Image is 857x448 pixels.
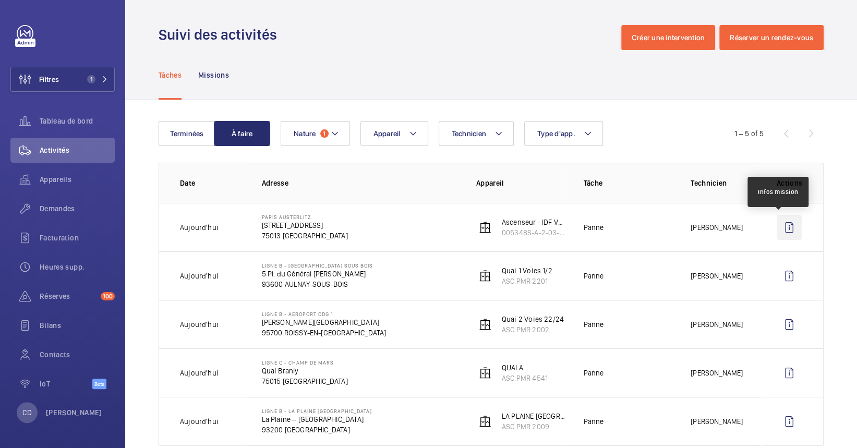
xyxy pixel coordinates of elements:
[583,271,603,281] p: Panne
[40,379,92,389] span: IoT
[262,178,460,188] p: Adresse
[40,174,115,185] span: Appareils
[502,411,567,421] p: LA PLAINE [GEOGRAPHIC_DATA] QUAI 2 VOIE 2/2B
[40,320,115,331] span: Bilans
[691,416,743,427] p: [PERSON_NAME]
[40,262,115,272] span: Heures supp.
[262,328,387,338] p: 95700 ROISSY-EN-[GEOGRAPHIC_DATA]
[101,292,115,300] span: 100
[502,265,552,276] p: Quai 1 Voies 1/2
[22,407,31,418] p: CD
[159,25,283,44] h1: Suivi des activités
[40,203,115,214] span: Demandes
[180,368,219,378] p: Aujourd'hui
[180,222,219,233] p: Aujourd'hui
[262,425,372,435] p: 93200 [GEOGRAPHIC_DATA]
[360,121,428,146] button: Appareil
[10,67,115,92] button: Filtres1
[373,129,401,138] span: Appareil
[180,416,219,427] p: Aujourd'hui
[479,415,491,428] img: elevator.svg
[621,25,716,50] button: Créer une intervention
[262,220,348,231] p: [STREET_ADDRESS]
[214,121,270,146] button: À faire
[583,319,603,330] p: Panne
[691,222,743,233] p: [PERSON_NAME]
[691,178,760,188] p: Technicien
[583,222,603,233] p: Panne
[40,116,115,126] span: Tableau de bord
[92,379,106,389] span: Beta
[46,407,102,418] p: [PERSON_NAME]
[262,269,373,279] p: 5 Pl. du Général [PERSON_NAME]
[198,70,229,80] p: Missions
[583,178,674,188] p: Tâche
[262,408,372,414] p: Ligne B - La Plaine [GEOGRAPHIC_DATA]
[40,233,115,243] span: Facturation
[262,366,348,376] p: Quai Branly
[479,318,491,331] img: elevator.svg
[691,271,743,281] p: [PERSON_NAME]
[159,70,182,80] p: Tâches
[583,368,603,378] p: Panne
[262,359,348,366] p: Ligne C - CHAMP DE MARS
[262,317,387,328] p: [PERSON_NAME][GEOGRAPHIC_DATA]
[262,311,387,317] p: LIGNE B - AEROPORT CDG 1
[87,75,95,83] span: 1
[502,362,548,373] p: QUAI A
[502,276,552,286] p: ASC.PMR 2201
[39,74,59,84] span: Filtres
[537,129,575,138] span: Type d'app.
[262,214,348,220] p: PARIS AUSTERLITZ
[479,221,491,234] img: elevator.svg
[691,319,743,330] p: [PERSON_NAME]
[439,121,514,146] button: Technicien
[262,279,373,289] p: 93600 AULNAY-SOUS-BOIS
[320,129,329,138] span: 1
[502,324,564,335] p: ASC.PMR 2002
[180,178,245,188] p: Date
[262,231,348,241] p: 75013 [GEOGRAPHIC_DATA]
[502,421,567,432] p: ASC.PMR 2009
[262,262,373,269] p: LIGNE B - [GEOGRAPHIC_DATA] SOUS BOIS
[719,25,824,50] button: Réserver un rendez-vous
[479,367,491,379] img: elevator.svg
[180,271,219,281] p: Aujourd'hui
[40,291,96,301] span: Réserves
[583,416,603,427] p: Panne
[452,129,487,138] span: Technicien
[691,368,743,378] p: [PERSON_NAME]
[180,319,219,330] p: Aujourd'hui
[502,217,567,227] p: Ascenseur - IDF VOIE 1/3(4523)
[40,145,115,155] span: Activités
[40,349,115,360] span: Contacts
[502,373,548,383] p: ASC.PMR 4541
[262,376,348,386] p: 75015 [GEOGRAPHIC_DATA]
[524,121,603,146] button: Type d'app.
[502,227,567,238] p: 005348S-A-2-03-0-03
[476,178,567,188] p: Appareil
[758,187,799,197] div: Infos mission
[159,121,215,146] button: Terminées
[281,121,350,146] button: Nature1
[479,270,491,282] img: elevator.svg
[294,129,316,138] span: Nature
[262,414,372,425] p: La Plaine – [GEOGRAPHIC_DATA]
[734,128,764,139] div: 1 – 5 of 5
[502,314,564,324] p: Quai 2 Voies 22/24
